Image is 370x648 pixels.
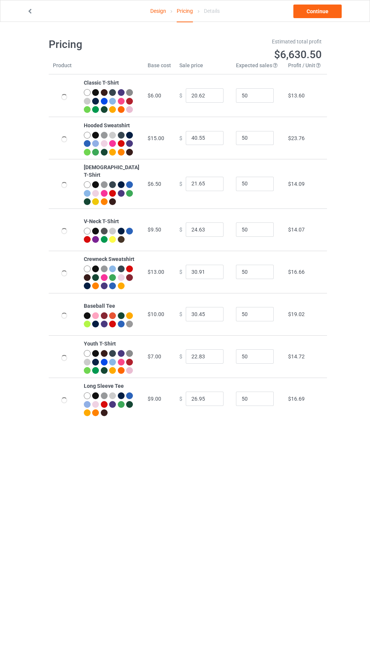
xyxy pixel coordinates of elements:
[148,135,164,141] span: $15.00
[150,0,166,22] a: Design
[49,62,80,74] th: Product
[288,396,305,402] span: $16.69
[179,269,182,275] span: $
[179,353,182,359] span: $
[284,62,327,74] th: Profit / Unit
[84,303,115,309] b: Baseball Tee
[179,396,182,402] span: $
[49,38,180,51] h1: Pricing
[274,48,322,61] span: $6,630.50
[179,181,182,187] span: $
[143,62,175,74] th: Base cost
[84,383,124,389] b: Long Sleeve Tee
[288,311,305,317] span: $19.02
[288,353,305,359] span: $14.72
[177,0,193,22] div: Pricing
[190,38,322,45] div: Estimated total profit
[84,256,134,262] b: Crewneck Sweatshirt
[126,350,133,357] img: heather_texture.png
[179,311,182,317] span: $
[288,135,305,141] span: $23.76
[84,80,119,86] b: Classic T-Shirt
[84,341,116,347] b: Youth T-Shirt
[288,93,305,99] span: $13.60
[148,269,164,275] span: $13.00
[175,62,232,74] th: Sale price
[148,227,161,233] span: $9.50
[179,135,182,141] span: $
[126,321,133,327] img: heather_texture.png
[204,0,220,22] div: Details
[84,122,130,128] b: Hooded Sweatshirt
[84,218,119,224] b: V-Neck T-Shirt
[288,269,305,275] span: $16.66
[179,93,182,99] span: $
[84,164,139,178] b: [DEMOGRAPHIC_DATA] T-Shirt
[148,311,164,317] span: $10.00
[148,181,161,187] span: $6.50
[288,227,305,233] span: $14.07
[148,353,161,359] span: $7.00
[126,89,133,96] img: heather_texture.png
[293,5,342,18] a: Continue
[179,227,182,233] span: $
[288,181,305,187] span: $14.09
[232,62,284,74] th: Expected sales
[148,396,161,402] span: $9.00
[148,93,161,99] span: $6.00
